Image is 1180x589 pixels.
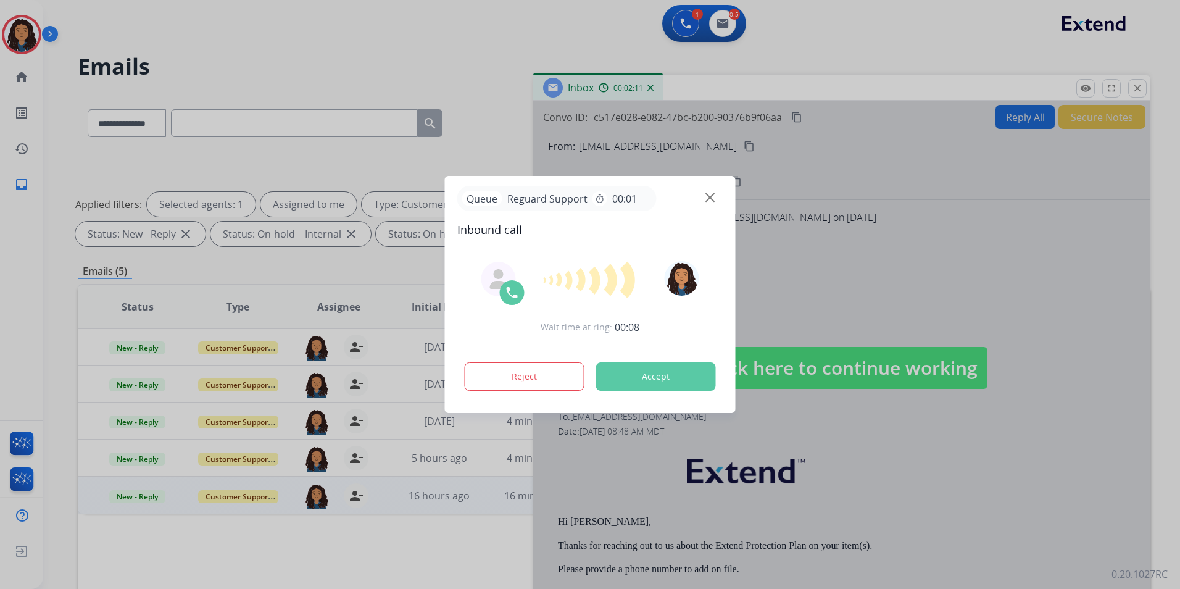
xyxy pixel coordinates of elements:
[541,321,612,333] span: Wait time at ring:
[502,191,592,206] span: Reguard Support
[489,269,509,289] img: agent-avatar
[462,191,502,206] p: Queue
[595,194,605,204] mat-icon: timer
[505,285,520,300] img: call-icon
[596,362,716,391] button: Accept
[615,320,639,335] span: 00:08
[457,221,723,238] span: Inbound call
[705,193,715,203] img: close-button
[1111,567,1168,582] p: 0.20.1027RC
[465,362,584,391] button: Reject
[664,261,699,296] img: avatar
[612,191,637,206] span: 00:01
